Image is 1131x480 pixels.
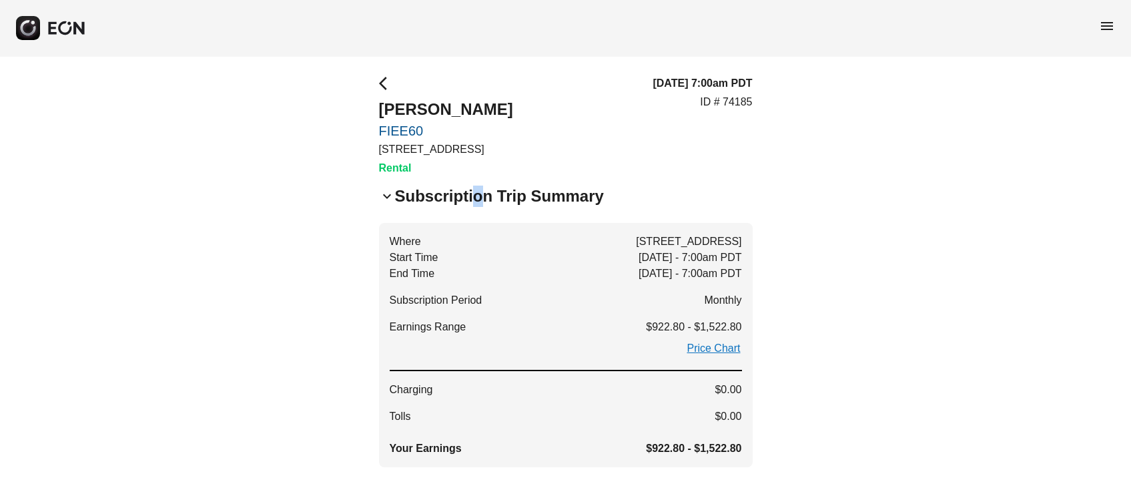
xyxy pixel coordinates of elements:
[379,123,513,139] a: FIEE60
[390,441,462,457] span: Your Earnings
[390,409,411,425] span: Tolls
[390,292,482,308] span: Subscription Period
[636,234,741,250] span: [STREET_ADDRESS]
[390,319,466,335] span: Earnings Range
[700,94,752,110] p: ID # 74185
[379,223,753,467] button: Where[STREET_ADDRESS]Start Time[DATE] - 7:00am PDTEnd Time[DATE] - 7:00am PDTSubscription PeriodM...
[395,186,604,207] h2: Subscription Trip Summary
[653,75,752,91] h3: [DATE] 7:00am PDT
[390,382,433,398] span: Charging
[715,382,741,398] span: $0.00
[646,441,741,457] span: $922.80 - $1,522.80
[390,234,421,250] span: Where
[379,160,513,176] h3: Rental
[390,266,435,282] span: End Time
[379,99,513,120] h2: [PERSON_NAME]
[379,142,513,158] p: [STREET_ADDRESS]
[685,340,741,356] a: Price Chart
[1099,18,1115,34] span: menu
[379,188,395,204] span: keyboard_arrow_down
[639,266,741,282] span: [DATE] - 7:00am PDT
[704,292,741,308] span: Monthly
[646,319,741,335] span: $922.80 - $1,522.80
[639,250,741,266] span: [DATE] - 7:00am PDT
[715,409,741,425] span: $0.00
[390,250,438,266] span: Start Time
[379,75,395,91] span: arrow_back_ios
